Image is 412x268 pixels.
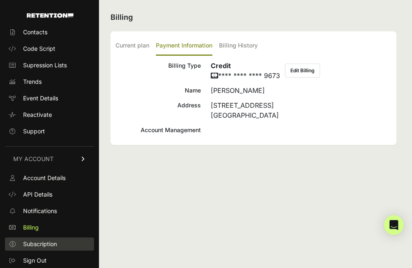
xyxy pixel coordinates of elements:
span: Billing [23,223,39,232]
span: MY ACCOUNT [13,155,54,163]
a: MY ACCOUNT [5,146,94,171]
a: Trends [5,75,94,88]
a: Event Details [5,92,94,105]
label: Current plan [115,36,149,56]
span: Reactivate [23,111,52,119]
a: Contacts [5,26,94,39]
div: Name [115,85,201,95]
div: [PERSON_NAME] [211,85,391,95]
span: Trends [23,78,42,86]
span: Account Details [23,174,66,182]
h2: Billing [111,12,396,23]
span: Event Details [23,94,58,102]
a: Supression Lists [5,59,94,72]
button: Edit Billing [285,64,320,78]
a: Code Script [5,42,94,55]
img: Retention.com [27,13,73,18]
a: API Details [5,188,94,201]
div: Address [115,100,201,120]
span: Code Script [23,45,55,53]
h6: Credit [211,61,280,71]
div: [STREET_ADDRESS] [GEOGRAPHIC_DATA] [211,100,391,120]
label: Billing History [219,36,258,56]
a: Support [5,125,94,138]
span: Subscription [23,240,57,248]
span: Contacts [23,28,47,36]
a: Account Details [5,171,94,185]
a: Billing [5,221,94,234]
span: Support [23,127,45,135]
label: Payment Information [156,36,212,56]
div: Account Management [115,125,201,135]
a: Reactivate [5,108,94,121]
span: Notifications [23,207,57,215]
div: Billing Type [115,61,201,81]
span: Supression Lists [23,61,67,69]
div: Open Intercom Messenger [384,215,404,235]
span: API Details [23,190,52,199]
a: Notifications [5,204,94,218]
a: Subscription [5,237,94,251]
span: Sign Out [23,256,47,265]
a: Sign Out [5,254,94,267]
